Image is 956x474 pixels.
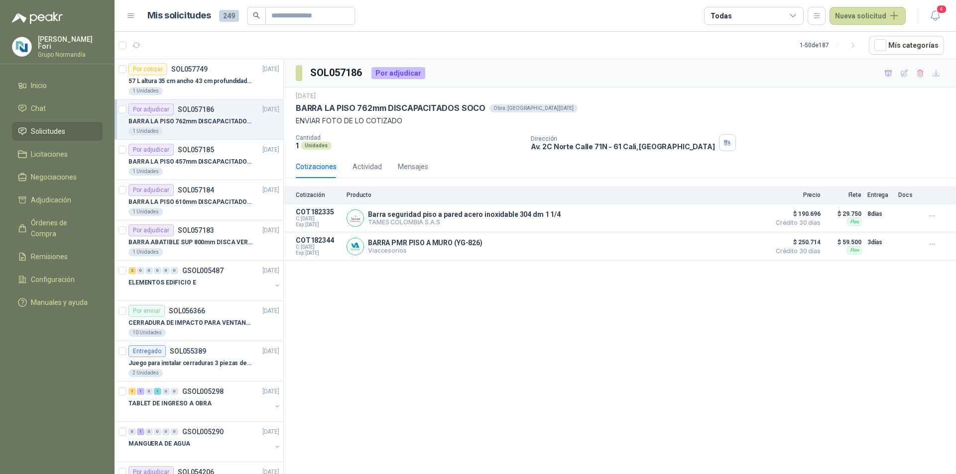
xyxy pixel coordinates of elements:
p: SOL056366 [169,307,205,314]
p: GSOL005290 [182,428,224,435]
div: 2 [128,267,136,274]
p: GSOL005298 [182,388,224,395]
div: Todas [711,10,731,21]
span: Configuración [31,274,75,285]
div: 0 [137,267,144,274]
p: BARRA PMR PISO A MURO (YG-826) [368,239,482,247]
p: BARRA LA PISO 762mm DISCAPACITADOS SOCO [296,103,485,113]
p: Juego para instalar cerraduras 3 piezas de acero al carbono - Pretul [128,359,252,368]
p: Entrega [867,191,892,198]
a: Configuración [12,270,103,289]
p: Producto [347,191,765,198]
span: search [253,12,260,19]
p: 57 L altura 35 cm ancho 43 cm profundidad 39 cm [128,77,252,86]
div: Por adjudicar [371,67,425,79]
img: Company Logo [347,210,363,226]
div: Flex [847,246,861,254]
span: Inicio [31,80,47,91]
p: [DATE] [296,92,316,101]
span: Licitaciones [31,149,68,160]
p: COT182335 [296,208,341,216]
p: [DATE] [262,145,279,155]
a: Solicitudes [12,122,103,141]
a: Por adjudicarSOL057185[DATE] BARRA LA PISO 457mm DISCAPACITADOS SOCO1 Unidades [115,140,283,180]
p: GSOL005487 [182,267,224,274]
p: Av. 2C Norte Calle 71N - 61 Cali , [GEOGRAPHIC_DATA] [531,142,715,151]
a: Negociaciones [12,168,103,187]
span: 249 [219,10,239,22]
p: BARRA LA PISO 762mm DISCAPACITADOS SOCO [128,117,252,126]
a: Por cotizarSOL057749[DATE] 57 L altura 35 cm ancho 43 cm profundidad 39 cm1 Unidades [115,59,283,99]
p: 3 días [867,236,892,248]
a: Inicio [12,76,103,95]
p: [DATE] [262,387,279,396]
div: 1 - 50 de 187 [800,37,861,53]
p: Docs [898,191,918,198]
div: Por cotizar [128,63,167,75]
div: 0 [154,428,161,435]
div: 2 Unidades [128,369,163,377]
span: Remisiones [31,251,68,262]
span: Negociaciones [31,172,77,183]
p: SOL057749 [171,66,208,73]
div: Unidades [301,142,332,150]
span: Crédito 30 días [771,248,821,254]
p: [DATE] [262,306,279,316]
p: SOL055389 [170,348,206,355]
p: COT182344 [296,236,341,244]
span: Solicitudes [31,126,65,137]
p: [DATE] [262,186,279,195]
p: [DATE] [262,226,279,235]
p: [DATE] [262,347,279,356]
p: Dirección [531,135,715,142]
span: $ 190.696 [771,208,821,220]
img: Logo peakr [12,12,63,24]
a: 2 0 0 0 0 0 GSOL005487[DATE] ELEMENTOS EDIFICIO E [128,265,281,296]
p: Viaccesorios [368,247,482,254]
p: [DATE] [262,427,279,437]
div: Mensajes [398,161,428,172]
span: C: [DATE] [296,216,341,222]
p: [DATE] [262,105,279,114]
div: Por adjudicar [128,224,174,236]
p: $ 29.750 [827,208,861,220]
div: 1 [128,388,136,395]
p: Grupo Normandía [38,52,103,58]
p: BARRA ABATIBLE SUP 800mm DISCA VERT SOCO [128,238,252,247]
p: [PERSON_NAME] Fori [38,36,103,50]
p: BARRA LA PISO 610mm DISCAPACITADOS SOCO [128,197,252,207]
p: SOL057184 [178,187,214,193]
div: Por adjudicar [128,103,174,115]
a: Remisiones [12,247,103,266]
p: TAMES COLOMBIA S.A.S [368,218,561,226]
a: Adjudicación [12,190,103,209]
a: 0 1 0 0 0 0 GSOL005290[DATE] MANGUERA DE AGUA [128,426,281,458]
p: [DATE] [262,65,279,74]
div: 0 [154,267,161,274]
div: 0 [145,388,153,395]
button: 4 [926,7,944,25]
div: Por enviar [128,305,165,317]
p: Barra seguridad piso a pared acero inoxidable 304 dm 1 1/4 [368,210,561,218]
a: EntregadoSOL055389[DATE] Juego para instalar cerraduras 3 piezas de acero al carbono - Pretul2 Un... [115,341,283,381]
div: 1 Unidades [128,168,163,176]
a: 1 1 0 1 0 0 GSOL005298[DATE] TABLET DE INGRESO A OBRA [128,385,281,417]
div: 1 Unidades [128,248,163,256]
p: 1 [296,141,299,150]
span: Órdenes de Compra [31,217,93,239]
h3: SOL057186 [310,65,363,81]
div: Obra: [GEOGRAPHIC_DATA][DATE] [489,104,578,112]
p: Precio [771,191,821,198]
a: Por adjudicarSOL057183[DATE] BARRA ABATIBLE SUP 800mm DISCA VERT SOCO1 Unidades [115,220,283,261]
p: [DATE] [262,266,279,276]
div: 1 [137,428,144,435]
span: Manuales y ayuda [31,297,88,308]
a: Por enviarSOL056366[DATE] CERRADURA DE IMPACTO PARA VENTANAS10 Unidades [115,301,283,341]
img: Company Logo [12,37,31,56]
button: Nueva solicitud [830,7,906,25]
p: $ 59.500 [827,236,861,248]
div: 0 [145,428,153,435]
div: 10 Unidades [128,329,166,337]
p: CERRADURA DE IMPACTO PARA VENTANAS [128,318,252,328]
span: Exp: [DATE] [296,222,341,228]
